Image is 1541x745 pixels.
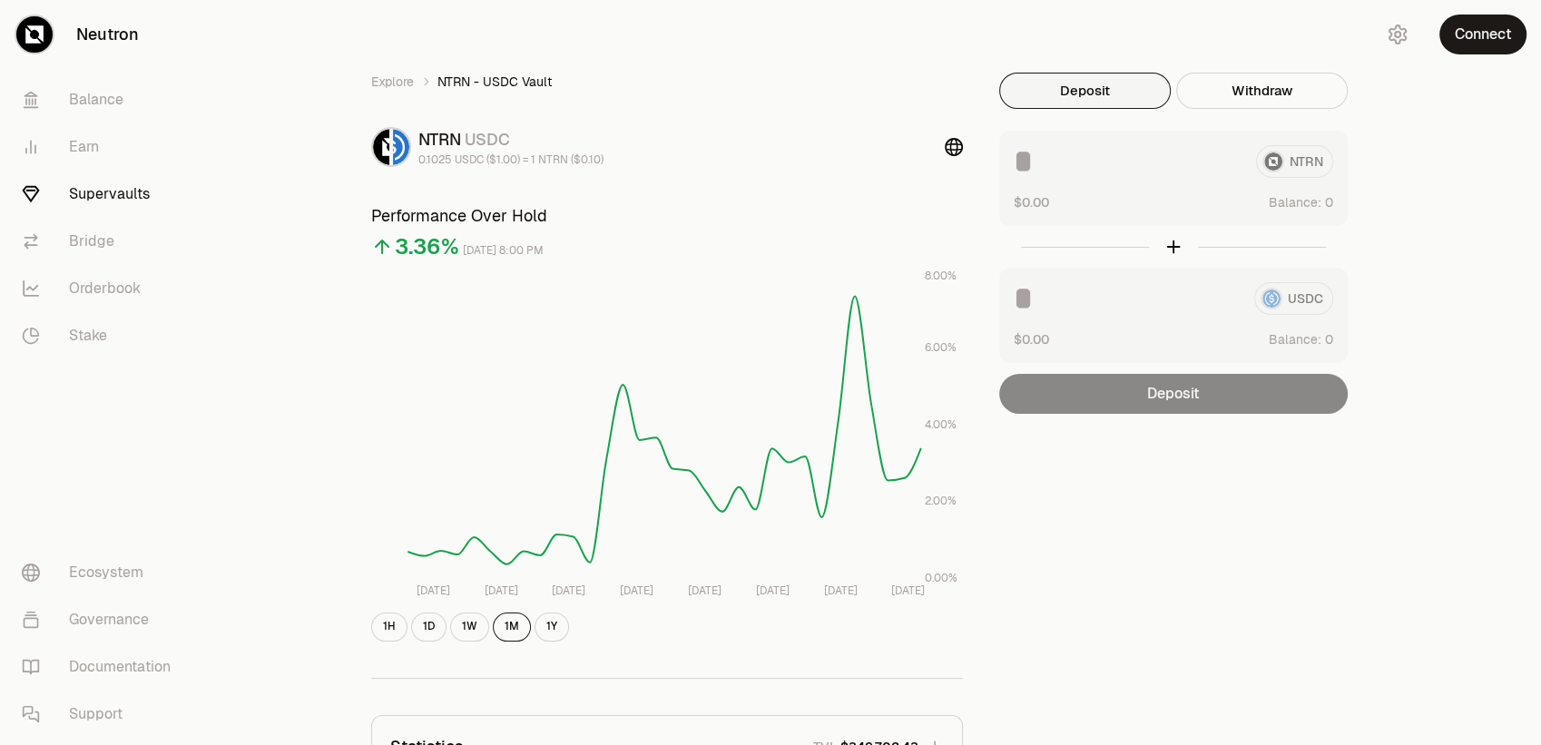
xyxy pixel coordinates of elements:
[535,613,569,642] button: 1Y
[891,583,925,598] tspan: [DATE]
[411,613,447,642] button: 1D
[925,571,957,585] tspan: 0.00%
[7,549,196,596] a: Ecosystem
[418,152,604,167] div: 0.1025 USDC ($1.00) = 1 NTRN ($0.10)
[7,643,196,691] a: Documentation
[450,613,489,642] button: 1W
[7,312,196,359] a: Stake
[1439,15,1526,54] button: Connect
[925,269,957,283] tspan: 8.00%
[371,613,407,642] button: 1H
[1269,193,1321,211] span: Balance:
[7,171,196,218] a: Supervaults
[552,583,585,598] tspan: [DATE]
[925,494,957,508] tspan: 2.00%
[620,583,653,598] tspan: [DATE]
[371,73,963,91] nav: breadcrumb
[417,583,450,598] tspan: [DATE]
[463,240,544,261] div: [DATE] 8:00 PM
[371,73,414,91] a: Explore
[1014,192,1049,211] button: $0.00
[1269,330,1321,348] span: Balance:
[824,583,858,598] tspan: [DATE]
[437,73,552,91] span: NTRN - USDC Vault
[395,232,459,261] div: 3.36%
[371,203,963,229] h3: Performance Over Hold
[756,583,790,598] tspan: [DATE]
[999,73,1171,109] button: Deposit
[7,691,196,738] a: Support
[7,596,196,643] a: Governance
[418,127,604,152] div: NTRN
[485,583,518,598] tspan: [DATE]
[493,613,531,642] button: 1M
[393,129,409,165] img: USDC Logo
[1014,329,1049,348] button: $0.00
[688,583,721,598] tspan: [DATE]
[7,76,196,123] a: Balance
[7,218,196,265] a: Bridge
[465,129,510,150] span: USDC
[7,123,196,171] a: Earn
[925,340,957,355] tspan: 6.00%
[7,265,196,312] a: Orderbook
[373,129,389,165] img: NTRN Logo
[1176,73,1348,109] button: Withdraw
[925,417,957,432] tspan: 4.00%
